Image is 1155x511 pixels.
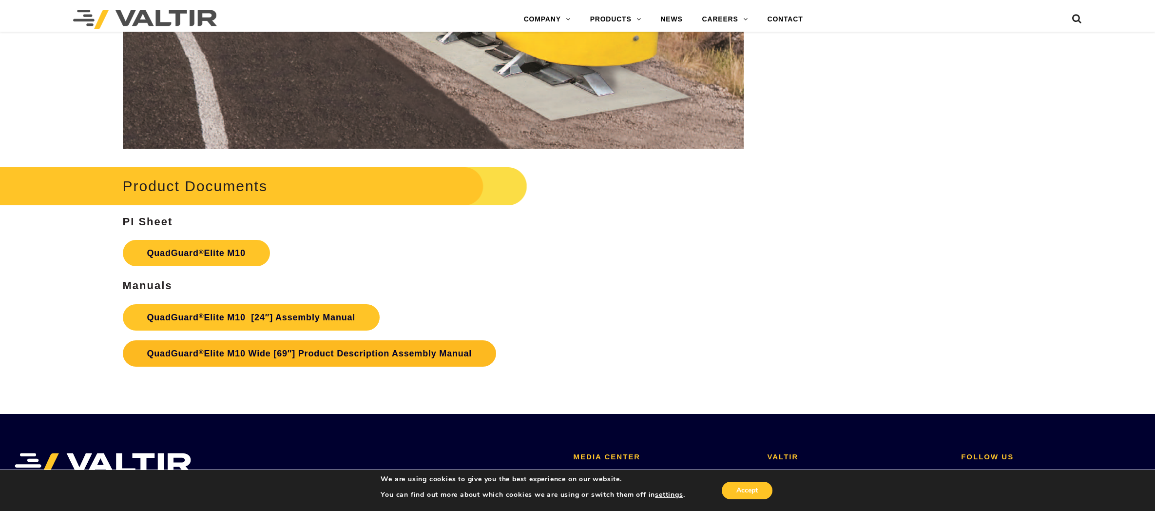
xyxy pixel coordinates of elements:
[767,453,946,461] h2: VALTIR
[199,312,204,319] sup: ®
[381,491,685,499] p: You can find out more about which cookies we are using or switch them off in .
[15,453,192,477] img: VALTIR
[693,10,758,29] a: CAREERS
[199,248,204,255] sup: ®
[381,475,685,484] p: We are using cookies to give you the best experience on our website.
[123,340,497,367] a: QuadGuard®Elite M10 Wide [69″] Product Description Assembly Manual
[514,10,580,29] a: COMPANY
[73,10,217,29] img: Valtir
[655,491,683,499] button: settings
[123,216,173,228] strong: PI Sheet
[123,240,270,266] a: QuadGuard®Elite M10
[961,453,1140,461] h2: FOLLOW US
[722,482,772,499] button: Accept
[123,279,173,292] strong: Manuals
[580,10,651,29] a: PRODUCTS
[574,453,753,461] h2: MEDIA CENTER
[651,10,692,29] a: NEWS
[757,10,812,29] a: CONTACT
[123,304,380,331] a: QuadGuard®Elite M10 [24″] Assembly Manual
[199,348,204,355] sup: ®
